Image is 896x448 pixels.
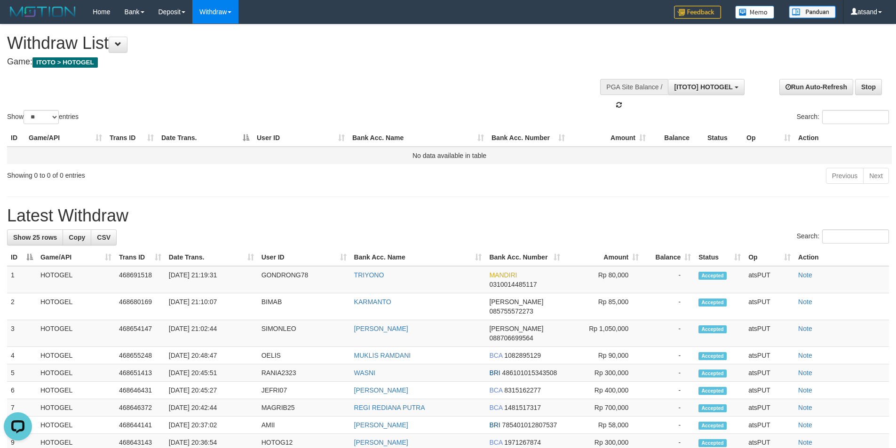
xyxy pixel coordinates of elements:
[668,79,744,95] button: [ITOTO] HOTOGEL
[489,352,502,359] span: BCA
[797,229,889,244] label: Search:
[674,83,732,91] span: [ITOTO] HOTOGEL
[7,293,37,320] td: 2
[115,347,165,364] td: 468655248
[63,229,91,245] a: Copy
[115,293,165,320] td: 468680169
[564,417,642,434] td: Rp 58,000
[165,364,258,382] td: [DATE] 20:45:51
[354,352,411,359] a: MUKLIS RAMDANI
[794,129,892,147] th: Action
[489,271,517,279] span: MANDIRI
[37,249,115,266] th: Game/API: activate to sort column ascending
[350,249,486,266] th: Bank Acc. Name: activate to sort column ascending
[798,439,812,446] a: Note
[698,422,727,430] span: Accepted
[258,249,350,266] th: User ID: activate to sort column ascending
[826,168,864,184] a: Previous
[7,347,37,364] td: 4
[489,386,502,394] span: BCA
[7,266,37,293] td: 1
[37,382,115,399] td: HOTOGEL
[7,229,63,245] a: Show 25 rows
[798,369,812,377] a: Note
[106,129,158,147] th: Trans ID: activate to sort column ascending
[37,417,115,434] td: HOTOGEL
[642,399,695,417] td: -
[258,320,350,347] td: SIMONLEO
[564,266,642,293] td: Rp 80,000
[779,79,853,95] a: Run Auto-Refresh
[650,129,704,147] th: Balance
[674,6,721,19] img: Feedback.jpg
[564,364,642,382] td: Rp 300,000
[7,5,79,19] img: MOTION_logo.png
[798,298,812,306] a: Note
[115,399,165,417] td: 468646372
[863,168,889,184] a: Next
[735,6,775,19] img: Button%20Memo.svg
[91,229,117,245] a: CSV
[115,364,165,382] td: 468651413
[698,325,727,333] span: Accepted
[798,352,812,359] a: Note
[642,364,695,382] td: -
[7,34,588,53] h1: Withdraw List
[32,57,98,68] span: ITOTO > HOTOGEL
[698,352,727,360] span: Accepted
[37,347,115,364] td: HOTOGEL
[158,129,253,147] th: Date Trans.: activate to sort column descending
[4,4,32,32] button: Open LiveChat chat widget
[37,399,115,417] td: HOTOGEL
[698,272,727,280] span: Accepted
[7,364,37,382] td: 5
[37,364,115,382] td: HOTOGEL
[258,399,350,417] td: MAGRIB25
[642,347,695,364] td: -
[258,293,350,320] td: BIMAB
[258,266,350,293] td: GONDRONG78
[488,129,569,147] th: Bank Acc. Number: activate to sort column ascending
[489,281,537,288] span: Copy 0310014485117 to clipboard
[704,129,743,147] th: Status
[258,347,350,364] td: OELIS
[485,249,564,266] th: Bank Acc. Number: activate to sort column ascending
[354,369,375,377] a: WASNI
[504,439,541,446] span: Copy 1971267874 to clipboard
[502,369,557,377] span: Copy 486101015343508 to clipboard
[69,234,85,241] span: Copy
[698,299,727,307] span: Accepted
[7,110,79,124] label: Show entries
[7,206,889,225] h1: Latest Withdraw
[354,439,408,446] a: [PERSON_NAME]
[798,271,812,279] a: Note
[698,369,727,377] span: Accepted
[489,325,543,332] span: [PERSON_NAME]
[822,110,889,124] input: Search:
[165,266,258,293] td: [DATE] 21:19:31
[642,266,695,293] td: -
[798,386,812,394] a: Note
[564,293,642,320] td: Rp 85,000
[489,307,533,315] span: Copy 085755572273 to clipboard
[7,57,588,67] h4: Game:
[798,404,812,411] a: Note
[354,421,408,429] a: [PERSON_NAME]
[698,404,727,412] span: Accepted
[798,325,812,332] a: Note
[165,417,258,434] td: [DATE] 20:37:02
[24,110,59,124] select: Showentries
[797,110,889,124] label: Search:
[253,129,349,147] th: User ID: activate to sort column ascending
[258,382,350,399] td: JEFRI07
[7,399,37,417] td: 7
[600,79,668,95] div: PGA Site Balance /
[115,382,165,399] td: 468646431
[489,404,502,411] span: BCA
[745,320,794,347] td: atsPUT
[564,320,642,347] td: Rp 1,050,000
[698,439,727,447] span: Accepted
[37,266,115,293] td: HOTOGEL
[642,293,695,320] td: -
[642,249,695,266] th: Balance: activate to sort column ascending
